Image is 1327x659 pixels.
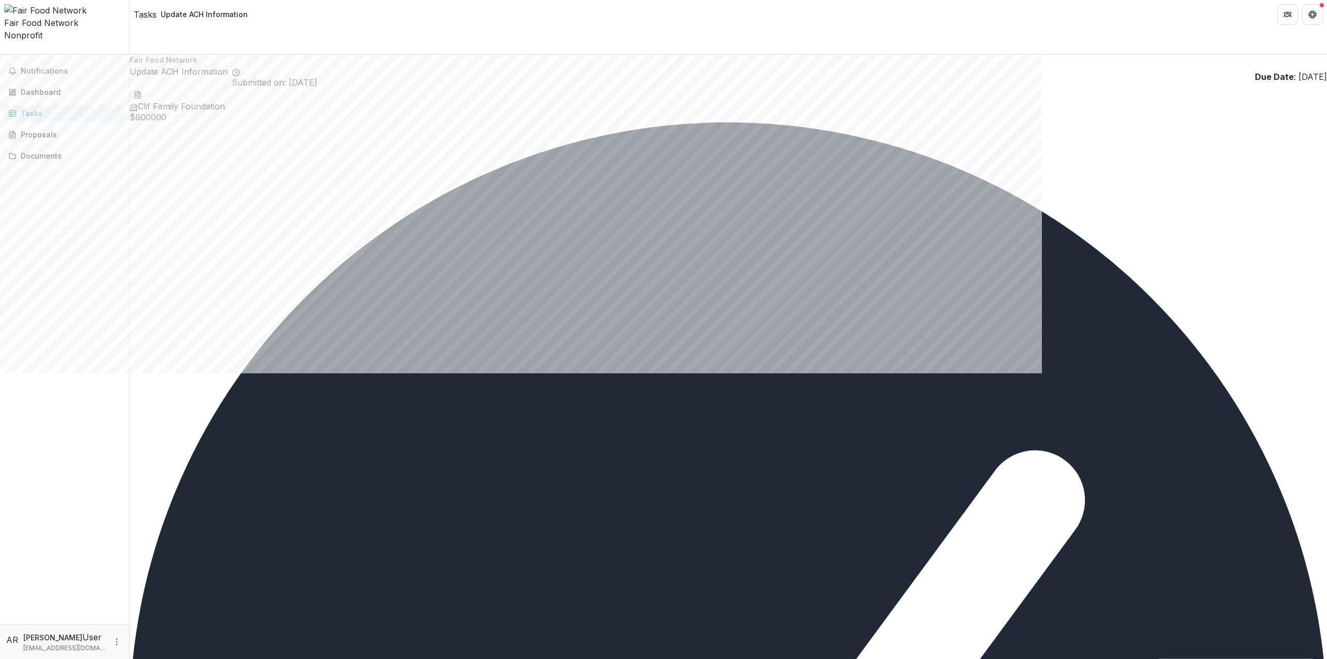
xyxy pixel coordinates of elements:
[4,17,125,29] div: Fair Food Network
[6,634,19,646] div: Adam Robson
[21,67,121,76] span: Notifications
[4,63,125,79] button: Notifications
[1277,4,1298,25] button: Partners
[130,113,1327,122] span: $ 600000
[4,105,125,122] a: Tasks
[161,9,248,20] div: Update ACH Information
[21,150,117,161] div: Documents
[138,101,225,111] span: Clif Family Foundation
[1302,4,1323,25] button: Get Help
[21,129,117,140] div: Proposals
[4,147,125,164] a: Documents
[21,87,117,97] div: Dashboard
[1255,72,1294,82] strong: Due Date
[134,8,157,21] a: Tasks
[4,126,125,143] a: Proposals
[21,108,117,119] div: Tasks
[110,636,123,648] button: More
[134,88,142,100] button: download-word-button
[232,78,317,88] span: Submitted on: [DATE]
[82,631,102,643] p: User
[4,4,125,17] img: Fair Food Network
[4,83,125,101] a: Dashboard
[130,65,228,88] h2: Update ACH Information
[23,643,106,653] p: [EMAIL_ADDRESS][DOMAIN_NAME]
[134,7,252,22] nav: breadcrumb
[1255,71,1327,83] p: : [DATE]
[23,632,82,643] p: [PERSON_NAME]
[4,30,43,40] span: Nonprofit
[130,54,1327,65] p: Fair Food Network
